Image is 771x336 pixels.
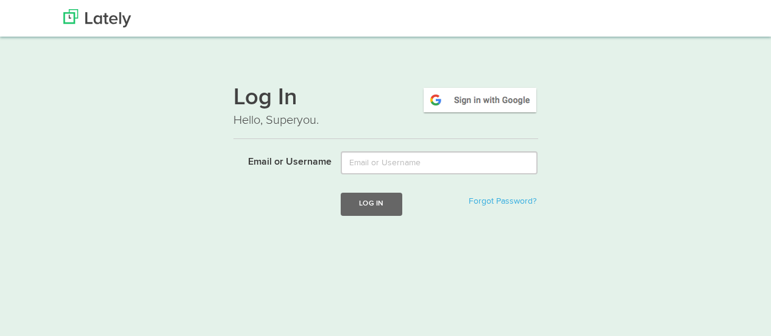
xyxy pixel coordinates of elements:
[63,9,131,27] img: Lately
[341,151,538,174] input: Email or Username
[469,197,536,206] a: Forgot Password?
[233,86,538,112] h1: Log In
[224,151,332,170] label: Email or Username
[422,86,538,114] img: google-signin.png
[233,112,538,129] p: Hello, Superyou.
[341,193,402,215] button: Log In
